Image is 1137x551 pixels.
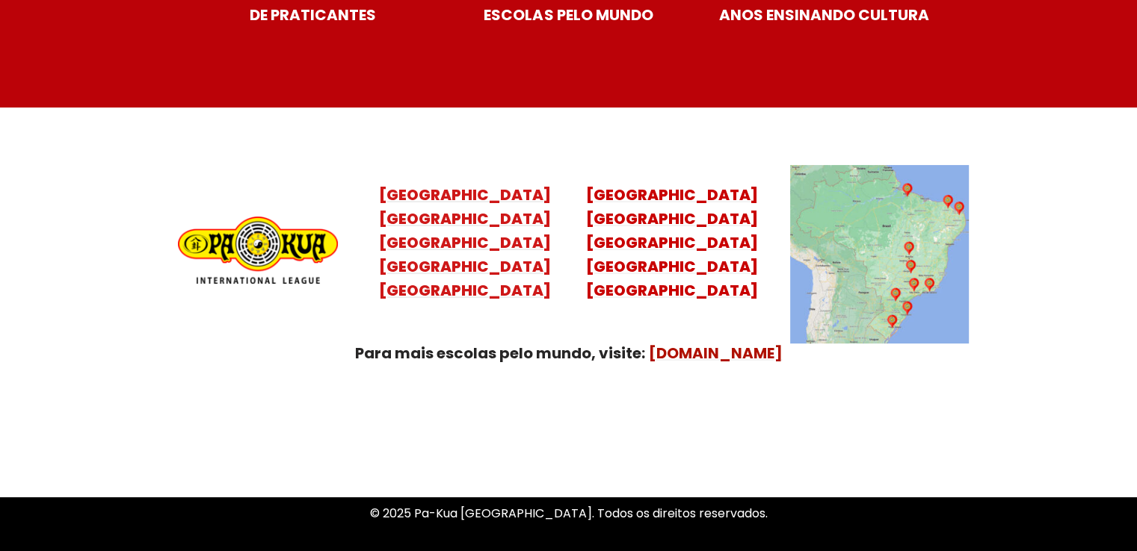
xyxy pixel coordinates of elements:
mark: [GEOGRAPHIC_DATA] [379,184,551,205]
mark: [GEOGRAPHIC_DATA] [GEOGRAPHIC_DATA] [GEOGRAPHIC_DATA] [GEOGRAPHIC_DATA] [379,208,551,301]
strong: ANOS ENSINANDO CULTURA [718,4,928,25]
mark: [GEOGRAPHIC_DATA] [GEOGRAPHIC_DATA] [586,184,758,229]
a: [GEOGRAPHIC_DATA][GEOGRAPHIC_DATA][GEOGRAPHIC_DATA][GEOGRAPHIC_DATA][GEOGRAPHIC_DATA] [586,184,758,301]
strong: Para mais escolas pelo mundo, visite: [355,343,645,364]
strong: DE PRATICANTES [250,4,376,25]
p: © 2025 Pa-Kua [GEOGRAPHIC_DATA]. Todos os direitos reservados. [143,503,995,523]
p: Uma Escola de conhecimentos orientais para toda a família. Foco, habilidade concentração, conquis... [143,437,995,477]
mark: [GEOGRAPHIC_DATA] [GEOGRAPHIC_DATA] [GEOGRAPHIC_DATA] [586,232,758,301]
strong: ESCOLAS PELO MUNDO [484,4,653,25]
a: [DOMAIN_NAME] [649,343,783,364]
a: [GEOGRAPHIC_DATA][GEOGRAPHIC_DATA][GEOGRAPHIC_DATA][GEOGRAPHIC_DATA][GEOGRAPHIC_DATA] [379,184,551,301]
